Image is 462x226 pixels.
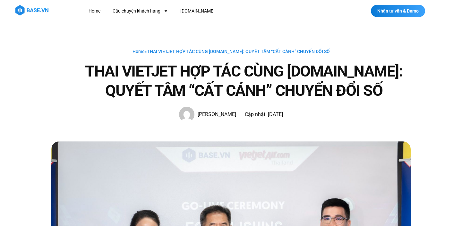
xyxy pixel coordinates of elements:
a: Home [84,5,105,17]
span: Cập nhật: [245,111,267,117]
span: Nhận tư vấn & Demo [377,9,419,13]
time: [DATE] [268,111,283,117]
span: THAI VIETJET HỢP TÁC CÙNG [DOMAIN_NAME]: QUYẾT TÂM “CẤT CÁNH” CHUYỂN ĐỔI SỐ [147,49,330,54]
a: Picture of Hạnh Hoàng [PERSON_NAME] [179,107,236,122]
a: Home [133,49,145,54]
img: Picture of Hạnh Hoàng [179,107,194,122]
h1: THAI VIETJET HỢP TÁC CÙNG [DOMAIN_NAME]: QUYẾT TÂM “CẤT CÁNH” CHUYỂN ĐỔI SỐ [77,62,411,100]
a: [DOMAIN_NAME] [175,5,219,17]
a: Câu chuyện khách hàng [108,5,173,17]
span: » [133,49,330,54]
span: [PERSON_NAME] [194,110,236,119]
nav: Menu [84,5,330,17]
a: Nhận tư vấn & Demo [371,5,425,17]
